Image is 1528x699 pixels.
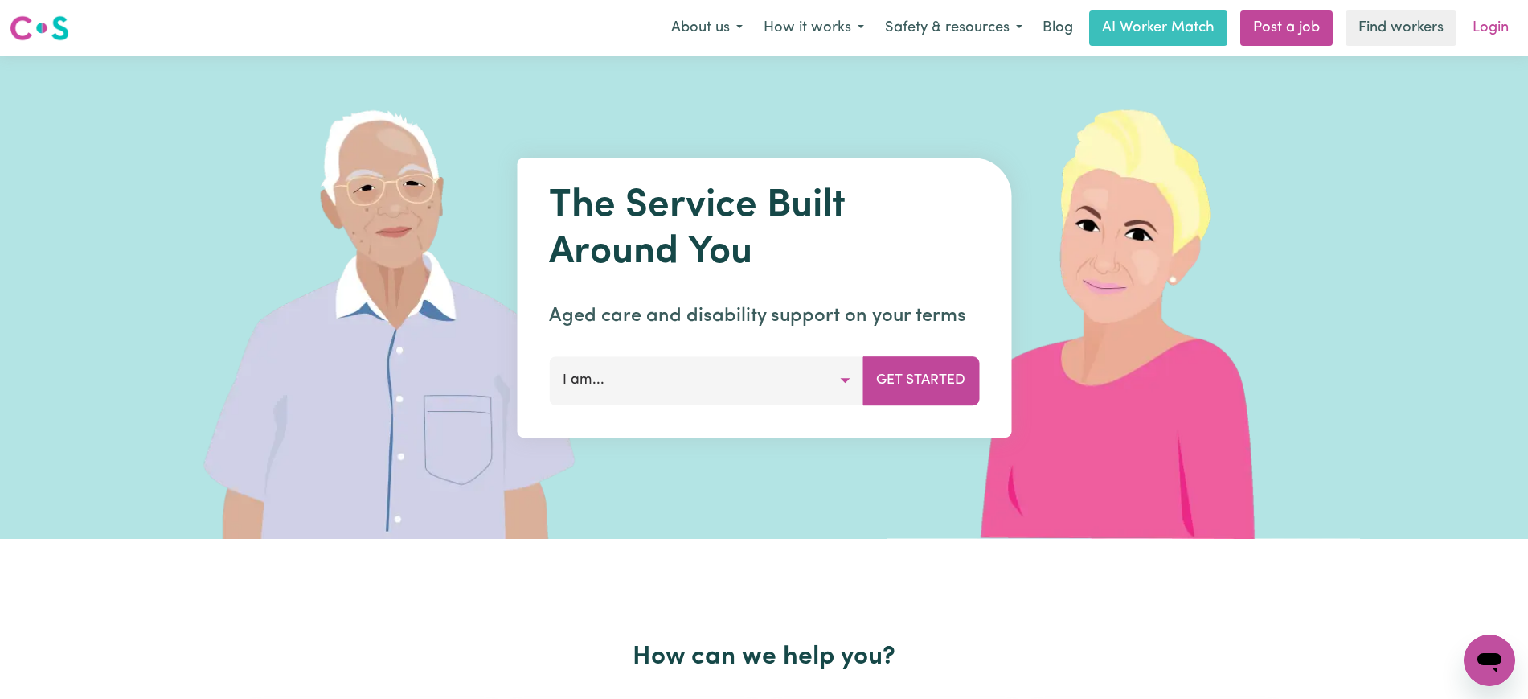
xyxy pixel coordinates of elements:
button: How it works [753,11,875,45]
iframe: Button to launch messaging window [1464,635,1515,686]
a: AI Worker Match [1089,10,1227,46]
a: Careseekers logo [10,10,69,47]
button: Safety & resources [875,11,1033,45]
p: Aged care and disability support on your terms [549,302,979,331]
a: Login [1463,10,1518,46]
a: Find workers [1346,10,1456,46]
a: Blog [1033,10,1083,46]
img: Careseekers logo [10,14,69,43]
h2: How can we help you? [244,642,1285,672]
button: I am... [549,356,863,405]
button: Get Started [862,356,979,405]
button: About us [661,11,753,45]
a: Post a job [1240,10,1333,46]
h1: The Service Built Around You [549,183,979,276]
